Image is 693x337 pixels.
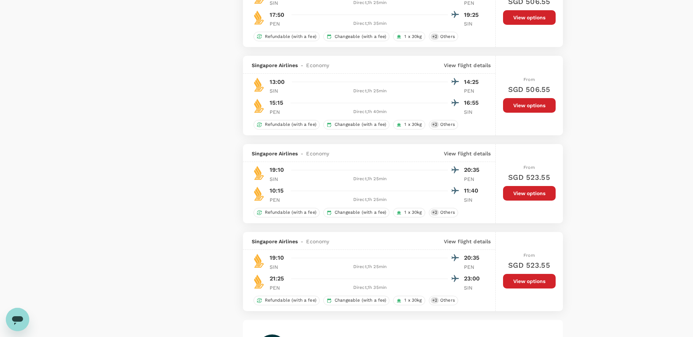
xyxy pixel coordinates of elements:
span: - [298,238,306,245]
span: Refundable (with a fee) [262,34,319,40]
p: SIN [270,87,288,94]
div: 1 x 30kg [393,120,425,129]
span: From [523,253,535,258]
span: Refundable (with a fee) [262,121,319,128]
span: - [298,62,306,69]
p: 23:00 [464,274,482,283]
p: SIN [464,108,482,116]
span: Changeable (with a fee) [332,209,389,216]
p: PEN [270,284,288,291]
p: 10:15 [270,186,284,195]
div: Direct , 1h 40min [292,108,448,116]
p: 21:25 [270,274,284,283]
div: +2Others [429,296,458,305]
div: Direct , 1h 25min [292,263,448,271]
span: Refundable (with a fee) [262,297,319,303]
span: + 2 [431,297,439,303]
div: Changeable (with a fee) [323,208,389,217]
p: PEN [270,196,288,204]
div: 1 x 30kg [393,32,425,41]
p: 19:10 [270,253,284,262]
div: Refundable (with a fee) [254,296,320,305]
span: Changeable (with a fee) [332,297,389,303]
span: 1 x 30kg [401,209,424,216]
span: Others [437,297,458,303]
span: 1 x 30kg [401,34,424,40]
p: 11:40 [464,186,482,195]
p: SIN [464,284,482,291]
span: Changeable (with a fee) [332,34,389,40]
p: View flight details [444,150,491,157]
div: Refundable (with a fee) [254,208,320,217]
div: Refundable (with a fee) [254,32,320,41]
p: 13:00 [270,78,285,86]
div: Direct , 1h 35min [292,284,448,291]
p: 15:15 [270,98,283,107]
div: Refundable (with a fee) [254,120,320,129]
h6: SGD 506.55 [508,84,551,95]
p: 17:50 [270,11,285,19]
span: Singapore Airlines [252,238,298,245]
p: SIN [464,20,482,27]
div: Direct , 1h 25min [292,196,448,204]
p: 20:35 [464,166,482,174]
p: View flight details [444,238,491,245]
p: View flight details [444,62,491,69]
span: - [298,150,306,157]
p: PEN [464,175,482,183]
p: 19:25 [464,11,482,19]
div: Changeable (with a fee) [323,296,389,305]
span: Singapore Airlines [252,62,298,69]
p: 19:10 [270,166,284,174]
button: View options [503,274,556,288]
span: Others [437,34,458,40]
button: View options [503,186,556,201]
span: Refundable (with a fee) [262,209,319,216]
img: SQ [252,10,266,25]
div: +2Others [429,208,458,217]
img: SQ [252,98,266,113]
img: SQ [252,186,266,201]
div: Direct , 1h 35min [292,20,448,27]
p: SIN [464,196,482,204]
div: Direct , 1h 25min [292,88,448,95]
p: PEN [464,263,482,271]
iframe: Button to launch messaging window [6,308,29,331]
div: Changeable (with a fee) [323,120,389,129]
span: + 2 [431,34,439,40]
span: 1 x 30kg [401,121,424,128]
span: Economy [306,238,329,245]
p: PEN [270,20,288,27]
span: Economy [306,62,329,69]
img: SQ [252,77,266,92]
img: SQ [252,253,266,268]
div: +2Others [429,120,458,129]
span: Others [437,209,458,216]
div: 1 x 30kg [393,208,425,217]
h6: SGD 523.55 [508,259,550,271]
p: 16:55 [464,98,482,107]
div: 1 x 30kg [393,296,425,305]
span: Economy [306,150,329,157]
p: SIN [270,263,288,271]
div: +2Others [429,32,458,41]
span: From [523,165,535,170]
div: Direct , 1h 25min [292,175,448,183]
div: Changeable (with a fee) [323,32,389,41]
button: View options [503,10,556,25]
span: + 2 [431,121,439,128]
p: 14:25 [464,78,482,86]
span: Singapore Airlines [252,150,298,157]
p: PEN [270,108,288,116]
img: SQ [252,274,266,289]
p: SIN [270,175,288,183]
span: Others [437,121,458,128]
h6: SGD 523.55 [508,171,550,183]
span: Changeable (with a fee) [332,121,389,128]
span: 1 x 30kg [401,297,424,303]
p: 20:35 [464,253,482,262]
p: PEN [464,87,482,94]
img: SQ [252,166,266,180]
button: View options [503,98,556,113]
span: + 2 [431,209,439,216]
